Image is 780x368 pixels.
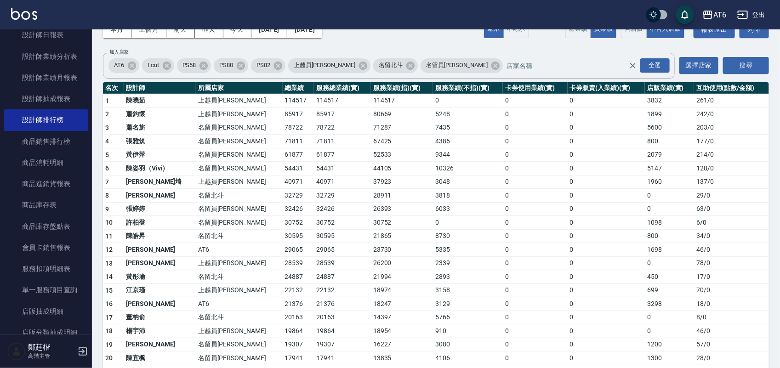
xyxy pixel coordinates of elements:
[676,6,694,24] button: save
[177,61,202,70] span: PS58
[568,216,645,230] td: 0
[314,121,371,135] td: 78722
[314,283,371,297] td: 22132
[283,108,314,121] td: 85917
[371,202,433,216] td: 26393
[679,57,719,74] button: 選擇店家
[568,351,645,365] td: 0
[109,49,129,56] label: 加入店家
[105,164,109,172] span: 6
[314,311,371,324] td: 20163
[568,243,645,257] td: 0
[314,135,371,148] td: 71811
[371,324,433,338] td: 18954
[124,94,196,108] td: 陳曉茹
[371,229,433,243] td: 21865
[645,229,694,243] td: 800
[503,297,567,311] td: 0
[694,135,769,148] td: 177 / 0
[694,216,769,230] td: 6 / 0
[694,311,769,324] td: 8 / 0
[645,216,694,230] td: 1098
[645,162,694,176] td: 5147
[645,189,694,203] td: 0
[196,229,283,243] td: 名留北斗
[626,59,639,72] button: Clear
[694,148,769,162] td: 214 / 0
[645,108,694,121] td: 1899
[4,46,88,67] a: 設計師業績分析表
[371,162,433,176] td: 44105
[283,243,314,257] td: 29065
[314,351,371,365] td: 17941
[694,229,769,243] td: 34 / 0
[433,108,503,121] td: 5248
[503,256,567,270] td: 0
[314,324,371,338] td: 19864
[645,135,694,148] td: 800
[196,243,283,257] td: AT6
[124,270,196,284] td: 黃彤瑜
[694,121,769,135] td: 203 / 0
[503,148,567,162] td: 0
[196,311,283,324] td: 名留北斗
[283,148,314,162] td: 61877
[568,202,645,216] td: 0
[314,94,371,108] td: 114517
[196,338,283,351] td: 名留員[PERSON_NAME]
[314,338,371,351] td: 19307
[371,243,433,257] td: 23730
[433,189,503,203] td: 3818
[314,189,371,203] td: 32729
[314,297,371,311] td: 21376
[371,297,433,311] td: 18247
[645,256,694,270] td: 0
[371,135,433,148] td: 67425
[4,301,88,322] a: 店販抽成明細
[28,352,75,360] p: 高階主管
[433,162,503,176] td: 10326
[371,148,433,162] td: 52533
[503,351,567,365] td: 0
[105,151,109,159] span: 5
[283,297,314,311] td: 21376
[314,108,371,121] td: 85917
[105,341,113,348] span: 19
[694,338,769,351] td: 57 / 0
[105,354,113,362] span: 20
[694,297,769,311] td: 18 / 0
[124,311,196,324] td: 董枘俞
[645,270,694,284] td: 450
[124,338,196,351] td: [PERSON_NAME]
[124,121,196,135] td: 蕭名旂
[371,338,433,351] td: 16227
[105,205,109,213] span: 9
[503,135,567,148] td: 0
[105,192,109,199] span: 8
[251,58,285,73] div: PS82
[124,175,196,189] td: [PERSON_NAME]埼
[645,351,694,365] td: 1300
[124,243,196,257] td: [PERSON_NAME]
[124,82,196,94] th: 設計師
[645,297,694,311] td: 3298
[214,58,248,73] div: PS80
[105,287,113,294] span: 15
[503,216,567,230] td: 0
[645,324,694,338] td: 0
[4,109,88,130] a: 設計師排行榜
[503,270,567,284] td: 0
[283,202,314,216] td: 32426
[288,58,370,73] div: 上越員[PERSON_NAME]
[694,351,769,365] td: 28 / 0
[28,343,75,352] h5: 鄭莛楷
[314,216,371,230] td: 30752
[694,202,769,216] td: 63 / 0
[371,82,433,94] th: 服務業績(指)(實)
[103,82,124,94] th: 名次
[314,270,371,284] td: 24887
[124,283,196,297] td: 江京瑾
[314,82,371,94] th: 服務總業績(實)
[314,148,371,162] td: 61877
[694,243,769,257] td: 46 / 0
